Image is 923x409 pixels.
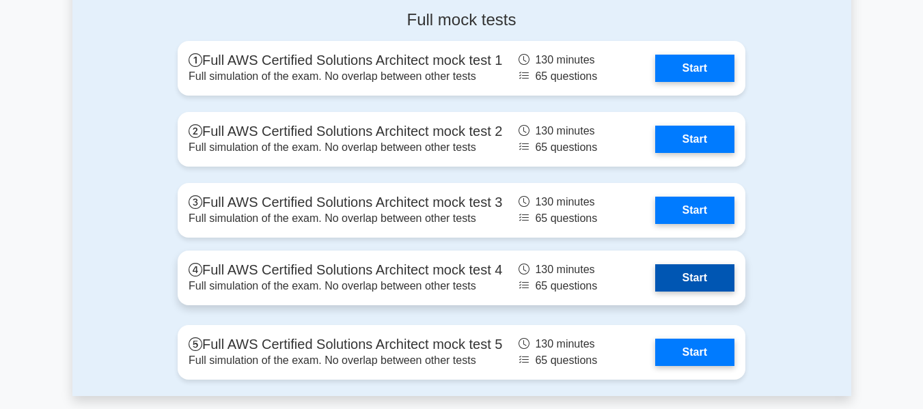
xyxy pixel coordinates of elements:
a: Start [655,264,734,292]
h4: Full mock tests [178,10,745,30]
a: Start [655,339,734,366]
a: Start [655,197,734,224]
a: Start [655,126,734,153]
a: Start [655,55,734,82]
